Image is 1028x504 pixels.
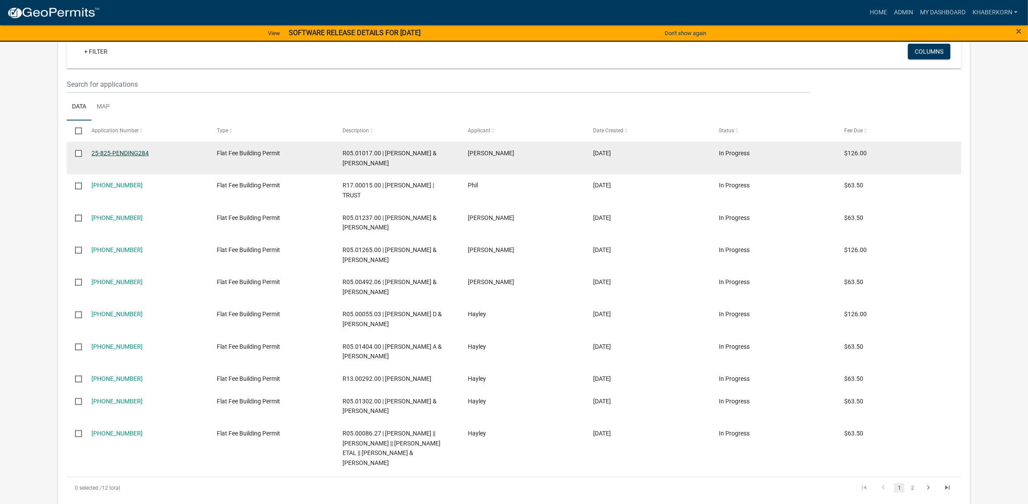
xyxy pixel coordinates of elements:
[594,311,611,317] span: 09/24/2025
[343,430,441,466] span: R05.00086.27 | JOHN L WINDER JR || KATHLEEN M WINDER || ROBERT A WINDER ETAL || THOMAS L & AUDRA ...
[719,150,750,157] span: In Progress
[343,398,437,415] span: R05.01302.00 | DAVID D & JODY HOUGHTON
[719,278,750,285] span: In Progress
[719,128,734,134] span: Status
[343,343,442,360] span: R05.01404.00 | JUSTIN A & EMILY A WALLERICH
[91,398,143,405] a: [PHONE_NUMBER]
[920,483,937,493] a: go to next page
[866,4,891,21] a: Home
[969,4,1021,21] a: khaberkorn
[343,182,434,199] span: R17.00015.00 | DALLAS G ADAMS | TRUST
[906,481,919,495] li: page 2
[844,278,863,285] span: $63.50
[67,477,421,499] div: 12 total
[217,278,280,285] span: Flat Fee Building Permit
[343,278,437,295] span: R05.00492.06 | ROGER & MARILYN NELSON
[856,483,872,493] a: go to first page
[217,214,280,221] span: Flat Fee Building Permit
[468,398,486,405] span: Hayley
[844,246,867,253] span: $126.00
[468,246,514,253] span: nick loechler
[67,75,810,93] input: Search for applications
[343,375,431,382] span: R13.00292.00 | SHANE MATZKE
[91,93,115,121] a: Map
[217,343,280,350] span: Flat Fee Building Permit
[460,121,585,141] datatable-header-cell: Applicant
[844,214,863,221] span: $63.50
[217,246,280,253] span: Flat Fee Building Permit
[91,150,149,157] a: 25-825-PENDING284
[844,150,867,157] span: $126.00
[594,278,611,285] span: 09/24/2025
[891,4,917,21] a: Admin
[343,128,369,134] span: Description
[468,278,514,285] span: nick loechler
[91,311,143,317] a: [PHONE_NUMBER]
[67,121,83,141] datatable-header-cell: Select
[1016,26,1021,36] button: Close
[468,430,486,437] span: Hayley
[91,375,143,382] a: [PHONE_NUMBER]
[844,398,863,405] span: $63.50
[343,246,437,263] span: R05.01265.00 | AARON R & ASHLEY M MURPHY
[836,121,961,141] datatable-header-cell: Fee Due
[91,128,139,134] span: Application Number
[844,128,863,134] span: Fee Due
[719,214,750,221] span: In Progress
[594,343,611,350] span: 09/19/2025
[209,121,334,141] datatable-header-cell: Type
[468,150,514,157] span: Josie
[217,150,280,157] span: Flat Fee Building Permit
[217,398,280,405] span: Flat Fee Building Permit
[264,26,284,40] a: View
[594,214,611,221] span: 09/24/2025
[594,398,611,405] span: 09/16/2025
[939,483,956,493] a: go to last page
[594,375,611,382] span: 09/16/2025
[91,430,143,437] a: [PHONE_NUMBER]
[719,375,750,382] span: In Progress
[661,26,710,40] button: Don't show again
[594,246,611,253] span: 09/24/2025
[468,375,486,382] span: Hayley
[468,182,478,189] span: Phil
[894,483,904,493] a: 1
[83,121,209,141] datatable-header-cell: Application Number
[594,128,624,134] span: Date Created
[594,182,611,189] span: 09/25/2025
[334,121,460,141] datatable-header-cell: Description
[719,398,750,405] span: In Progress
[343,150,437,167] span: R05.01017.00 | ALLAN H & SHARON A STREVELER
[67,93,91,121] a: Data
[91,343,143,350] a: [PHONE_NUMBER]
[719,430,750,437] span: In Progress
[91,246,143,253] a: [PHONE_NUMBER]
[468,128,490,134] span: Applicant
[468,343,486,350] span: Hayley
[907,483,917,493] a: 2
[719,311,750,317] span: In Progress
[289,29,421,37] strong: SOFTWARE RELEASE DETAILS FOR [DATE]
[844,311,867,317] span: $126.00
[711,121,836,141] datatable-header-cell: Status
[468,311,486,317] span: Hayley
[917,4,969,21] a: My Dashboard
[1016,25,1021,37] span: ×
[217,182,280,189] span: Flat Fee Building Permit
[594,150,611,157] span: 09/25/2025
[719,246,750,253] span: In Progress
[217,128,228,134] span: Type
[844,182,863,189] span: $63.50
[844,375,863,382] span: $63.50
[468,214,514,221] span: nick loechler
[585,121,710,141] datatable-header-cell: Date Created
[875,483,891,493] a: go to previous page
[217,311,280,317] span: Flat Fee Building Permit
[77,44,114,59] a: + Filter
[217,375,280,382] span: Flat Fee Building Permit
[75,485,102,491] span: 0 selected /
[908,44,950,59] button: Columns
[91,182,143,189] a: [PHONE_NUMBER]
[343,214,437,231] span: R05.01237.00 | BOB M & MARTHA E WUNDERLICH
[217,430,280,437] span: Flat Fee Building Permit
